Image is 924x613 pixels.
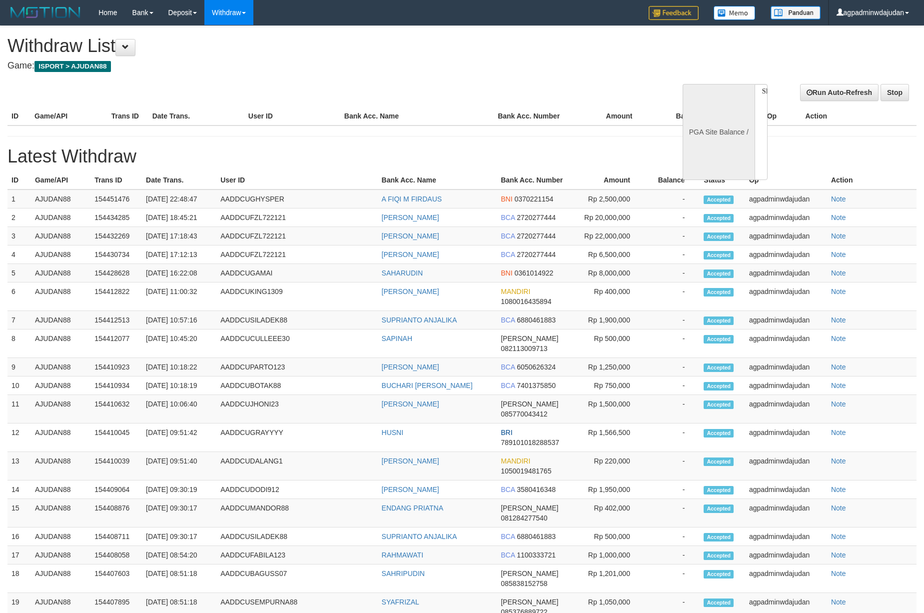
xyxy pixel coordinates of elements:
td: agpadminwdajudan [745,452,827,480]
th: Amount [576,171,645,189]
td: - [645,499,700,527]
td: AADDCUGRAYYYY [216,423,377,452]
a: RAHMAWATI [382,551,423,559]
span: [PERSON_NAME] [501,504,558,512]
td: AJUDAN88 [31,208,90,227]
td: Rp 402,000 [576,499,645,527]
span: Accepted [704,486,734,494]
td: - [645,395,700,423]
span: BCA [501,250,515,258]
td: 17 [7,546,31,564]
th: Trans ID [90,171,142,189]
span: Accepted [704,400,734,409]
td: Rp 22,000,000 [576,227,645,245]
span: 082113009713 [501,344,547,352]
th: Game/API [31,171,90,189]
span: MANDIRI [501,457,530,465]
td: 4 [7,245,31,264]
span: Accepted [704,232,734,241]
span: Accepted [704,335,734,343]
th: Date Trans. [142,171,216,189]
a: Note [831,195,846,203]
td: 154410934 [90,376,142,395]
td: 9 [7,358,31,376]
td: agpadminwdajudan [745,546,827,564]
span: Accepted [704,195,734,204]
span: Accepted [704,570,734,578]
a: Note [831,400,846,408]
span: Accepted [704,429,734,437]
td: AJUDAN88 [31,452,90,480]
a: [PERSON_NAME] [382,485,439,493]
td: Rp 20,000,000 [576,208,645,227]
a: BUCHARI [PERSON_NAME] [382,381,473,389]
span: Accepted [704,598,734,607]
td: AJUDAN88 [31,245,90,264]
td: AJUDAN88 [31,329,90,358]
td: AADDCUSILADEK88 [216,527,377,546]
td: Rp 1,201,000 [576,564,645,593]
td: Rp 6,500,000 [576,245,645,264]
a: Note [831,504,846,512]
td: agpadminwdajudan [745,329,827,358]
td: [DATE] 09:30:17 [142,499,216,527]
span: MANDIRI [501,287,530,295]
a: SUPRIANTO ANJALIKA [382,316,457,324]
a: Note [831,381,846,389]
td: agpadminwdajudan [745,358,827,376]
span: [PERSON_NAME] [501,569,558,577]
td: AJUDAN88 [31,189,90,208]
a: SAHRIPUDIN [382,569,425,577]
span: BCA [501,213,515,221]
td: AJUDAN88 [31,499,90,527]
span: [PERSON_NAME] [501,598,558,606]
td: 154430734 [90,245,142,264]
a: Note [831,232,846,240]
th: Trans ID [107,107,148,125]
td: Rp 220,000 [576,452,645,480]
span: 6880461883 [517,316,556,324]
span: BCA [501,485,515,493]
span: 2720277444 [517,213,556,221]
td: 154410632 [90,395,142,423]
td: AADDCUFZL722121 [216,208,377,227]
td: agpadminwdajudan [745,423,827,452]
a: Note [831,428,846,436]
td: agpadminwdajudan [745,395,827,423]
td: 154408711 [90,527,142,546]
td: 10 [7,376,31,395]
td: AADDCUKING1309 [216,282,377,311]
td: [DATE] 17:18:43 [142,227,216,245]
td: agpadminwdajudan [745,208,827,227]
img: MOTION_logo.png [7,5,83,20]
td: AJUDAN88 [31,546,90,564]
h1: Latest Withdraw [7,146,917,166]
td: 154451476 [90,189,142,208]
a: ENDANG PRIATNA [382,504,443,512]
td: 5 [7,264,31,282]
a: [PERSON_NAME] [382,457,439,465]
th: Op [745,171,827,189]
td: - [645,245,700,264]
td: 154434285 [90,208,142,227]
td: AADDCUDODI912 [216,480,377,499]
td: - [645,189,700,208]
th: Status [700,171,745,189]
td: AJUDAN88 [31,564,90,593]
span: 0361014922 [514,269,553,277]
td: Rp 1,900,000 [576,311,645,329]
td: AADDCUSILADEK88 [216,311,377,329]
a: [PERSON_NAME] [382,400,439,408]
td: AJUDAN88 [31,311,90,329]
td: [DATE] 09:30:19 [142,480,216,499]
th: Amount [571,107,648,125]
td: AADDCUFZL722121 [216,227,377,245]
a: Note [831,485,846,493]
td: 154428628 [90,264,142,282]
span: Accepted [704,363,734,372]
th: Bank Acc. Name [378,171,497,189]
td: agpadminwdajudan [745,264,827,282]
td: 1 [7,189,31,208]
a: Note [831,213,846,221]
td: AADDCUDALANG1 [216,452,377,480]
